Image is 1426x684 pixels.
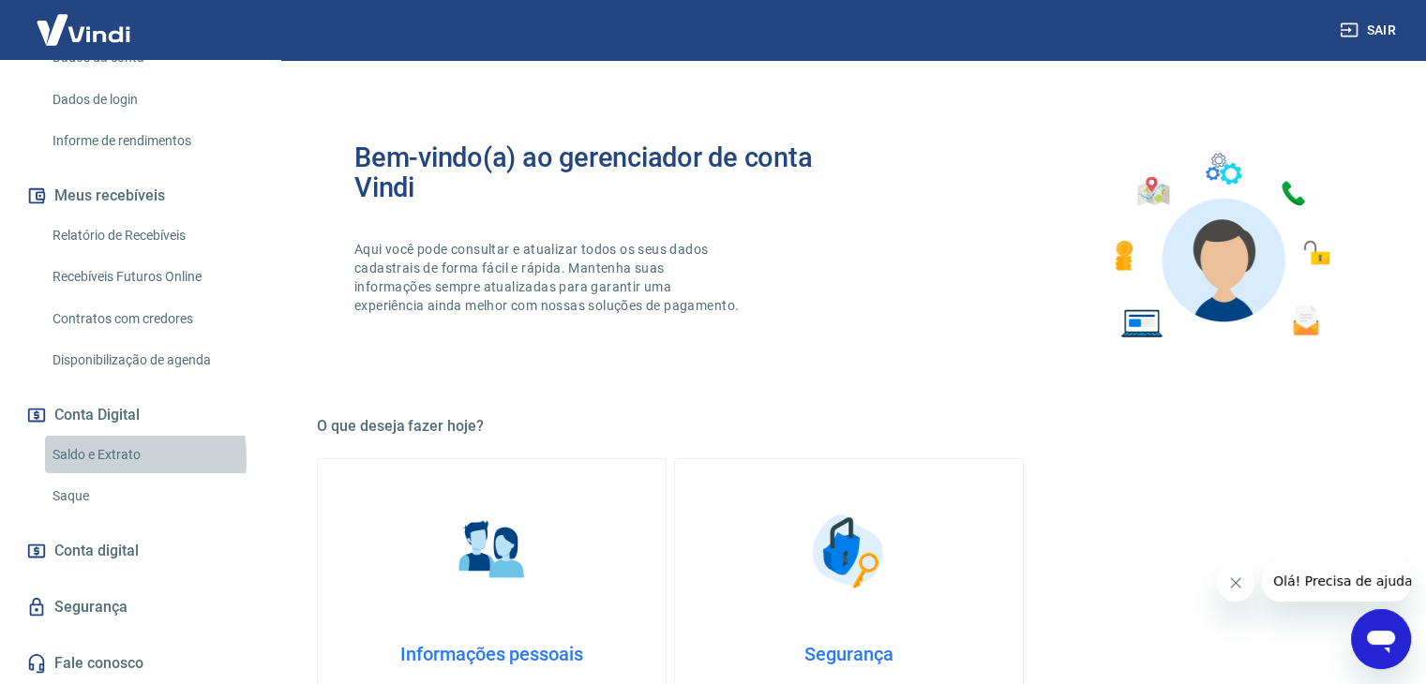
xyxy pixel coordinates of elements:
[1336,13,1403,48] button: Sair
[23,643,258,684] a: Fale conosco
[45,341,258,379] a: Disponibilização de agenda
[45,436,258,474] a: Saldo e Extrato
[1098,142,1343,349] img: Imagem de um avatar masculino com diversos icones exemplificando as funcionalidades do gerenciado...
[45,477,258,515] a: Saque
[348,643,636,665] h4: Informações pessoais
[45,258,258,296] a: Recebíveis Futuros Online
[705,643,993,665] h4: Segurança
[11,13,158,28] span: Olá! Precisa de ajuda?
[45,81,258,119] a: Dados de login
[317,417,1381,436] h5: O que deseja fazer hoje?
[54,538,139,564] span: Conta digital
[445,504,539,598] img: Informações pessoais
[803,504,896,598] img: Segurança
[45,122,258,160] a: Informe de rendimentos
[1217,564,1254,602] iframe: Fechar mensagem
[23,394,258,436] button: Conta Digital
[23,530,258,572] a: Conta digital
[45,216,258,255] a: Relatório de Recebíveis
[23,175,258,216] button: Meus recebíveis
[354,142,849,202] h2: Bem-vindo(a) ao gerenciador de conta Vindi
[45,300,258,338] a: Contratos com credores
[23,587,258,628] a: Segurança
[354,240,743,315] p: Aqui você pode consultar e atualizar todos os seus dados cadastrais de forma fácil e rápida. Mant...
[1351,609,1411,669] iframe: Botão para abrir a janela de mensagens
[23,1,144,58] img: Vindi
[1262,560,1411,602] iframe: Mensagem da empresa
